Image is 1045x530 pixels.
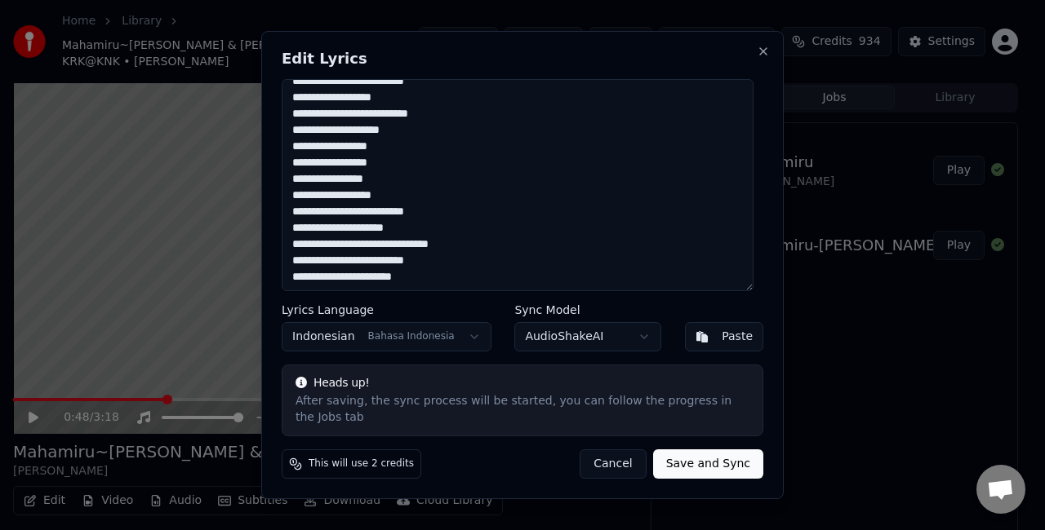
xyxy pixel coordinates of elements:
[514,304,661,316] label: Sync Model
[722,329,753,345] div: Paste
[296,375,749,391] div: Heads up!
[685,322,763,351] button: Paste
[653,449,763,479] button: Save and Sync
[282,51,763,66] h2: Edit Lyrics
[296,393,749,426] div: After saving, the sync process will be started, you can follow the progress in the Jobs tab
[309,457,414,470] span: This will use 2 credits
[580,449,646,479] button: Cancel
[282,304,491,316] label: Lyrics Language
